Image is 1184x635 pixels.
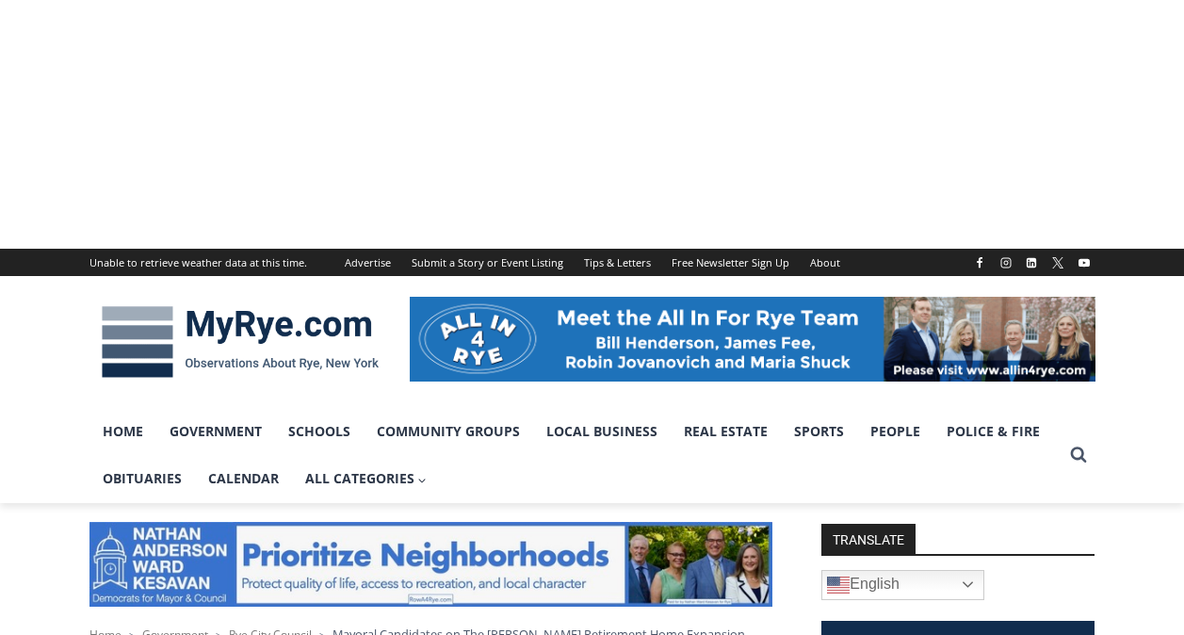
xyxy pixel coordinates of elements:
a: YouTube [1073,252,1095,274]
a: All Categories [292,455,441,502]
a: Government [156,408,275,455]
a: Linkedin [1020,252,1043,274]
a: Real Estate [671,408,781,455]
nav: Primary Navigation [89,408,1062,503]
a: Police & Fire [933,408,1053,455]
a: Calendar [195,455,292,502]
a: Submit a Story or Event Listing [401,249,574,276]
strong: TRANSLATE [821,524,916,554]
img: MyRye.com [89,293,391,391]
a: Obituaries [89,455,195,502]
a: People [857,408,933,455]
a: Home [89,408,156,455]
div: Unable to retrieve weather data at this time. [89,254,307,271]
a: Advertise [334,249,401,276]
a: Tips & Letters [574,249,661,276]
a: Sports [781,408,857,455]
a: Instagram [995,252,1017,274]
a: English [821,570,984,600]
img: en [827,574,850,596]
a: X [1046,252,1069,274]
a: Facebook [968,252,991,274]
a: Schools [275,408,364,455]
a: Community Groups [364,408,533,455]
a: Free Newsletter Sign Up [661,249,800,276]
button: View Search Form [1062,438,1095,472]
img: All in for Rye [410,297,1095,382]
a: Local Business [533,408,671,455]
span: All Categories [305,468,428,489]
a: About [800,249,851,276]
nav: Secondary Navigation [334,249,851,276]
